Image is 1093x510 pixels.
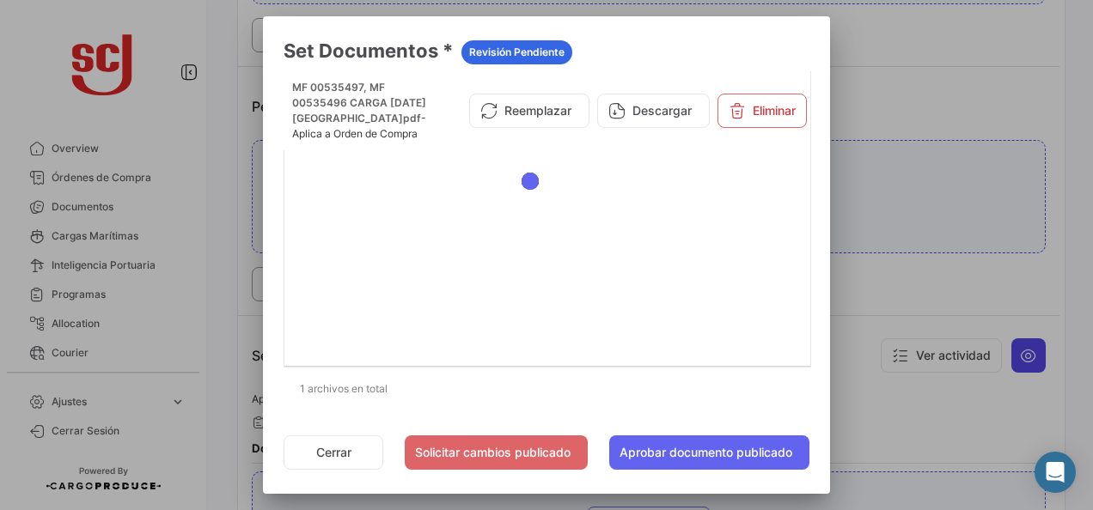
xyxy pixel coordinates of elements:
[717,94,807,128] button: Eliminar
[609,435,809,470] button: Aprobar documento publicado
[284,435,383,470] button: Cerrar
[469,94,589,128] button: Reemplazar
[405,435,588,470] button: Solicitar cambios publicado
[292,81,426,124] span: MF 00535497, MF 00535496 CARGA [DATE] [GEOGRAPHIC_DATA]pdf
[469,45,565,60] span: Revisión Pendiente
[597,94,710,128] button: Descargar
[1035,452,1076,493] div: Abrir Intercom Messenger
[284,367,809,410] div: 1 archivos en total
[284,37,809,64] h3: Set Documentos *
